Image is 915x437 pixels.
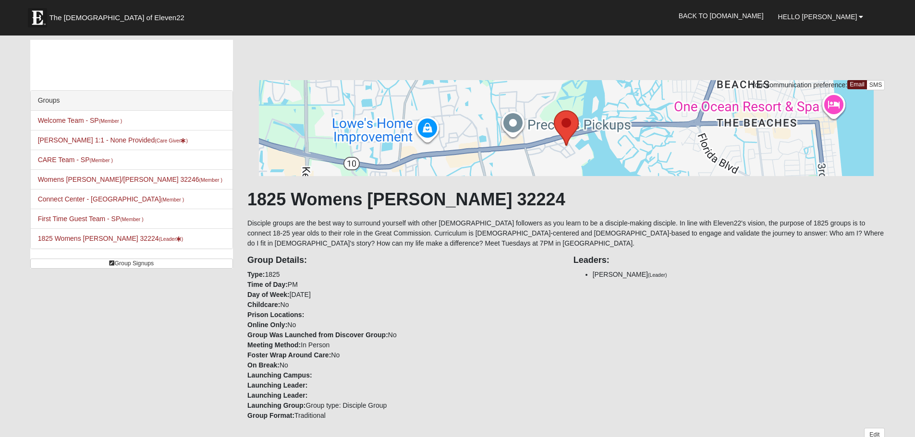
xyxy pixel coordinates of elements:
[247,331,388,339] strong: Group Was Launched from Discover Group:
[247,402,305,409] strong: Launching Group:
[247,271,265,278] strong: Type:
[247,291,290,298] strong: Day of Week:
[38,235,183,242] a: 1825 Womens [PERSON_NAME] 32224(Leader)
[247,341,301,349] strong: Meeting Method:
[38,176,222,183] a: Womens [PERSON_NAME]/[PERSON_NAME] 32246(Member )
[648,272,667,278] small: (Leader)
[847,80,867,89] a: Email
[247,351,331,359] strong: Foster Wrap Around Care:
[161,197,184,202] small: (Member )
[31,91,232,111] div: Groups
[573,255,885,266] h4: Leaders:
[671,4,771,28] a: Back to [DOMAIN_NAME]
[247,255,559,266] h4: Group Details:
[247,381,307,389] strong: Launching Leader:
[247,301,280,308] strong: Childcare:
[247,371,312,379] strong: Launching Campus:
[247,311,304,319] strong: Prison Locations:
[247,361,280,369] strong: On Break:
[866,80,885,90] a: SMS
[247,391,307,399] strong: Launching Leader:
[23,3,215,27] a: The [DEMOGRAPHIC_DATA] of Eleven22
[771,5,871,29] a: Hello [PERSON_NAME]
[199,177,222,183] small: (Member )
[247,281,288,288] strong: Time of Day:
[778,13,857,21] span: Hello [PERSON_NAME]
[38,117,122,124] a: Welcome Team - SP(Member )
[38,156,113,164] a: CARE Team - SP(Member )
[99,118,122,124] small: (Member )
[28,8,47,27] img: Eleven22 logo
[38,136,188,144] a: [PERSON_NAME] 1:1 - None Provided(Care Giver)
[90,157,113,163] small: (Member )
[240,248,566,421] div: 1825 PM [DATE] No No No In Person No No Group type: Disciple Group Traditional
[38,215,144,223] a: First Time Guest Team - SP(Member )
[155,138,188,143] small: (Care Giver )
[38,195,184,203] a: Connect Center - [GEOGRAPHIC_DATA](Member )
[751,81,847,89] span: Your communication preference:
[247,189,885,210] h1: 1825 Womens [PERSON_NAME] 32224
[247,412,294,419] strong: Group Format:
[49,13,184,23] span: The [DEMOGRAPHIC_DATA] of Eleven22
[159,236,183,242] small: (Leader )
[120,216,143,222] small: (Member )
[247,321,287,329] strong: Online Only:
[30,259,233,269] a: Group Signups
[593,270,885,280] li: [PERSON_NAME]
